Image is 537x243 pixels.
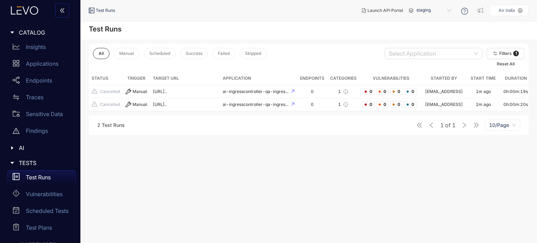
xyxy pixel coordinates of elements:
[114,48,139,59] button: Manual
[501,72,531,85] th: Duration
[19,29,71,36] span: CATALOG
[330,89,357,94] div: 1
[499,51,512,56] span: Filters
[100,102,120,107] span: Cancelled
[7,40,76,57] a: Insights
[59,8,65,14] span: double-left
[26,208,69,214] p: Scheduled Tests
[487,48,524,59] button: Filters1
[10,160,15,165] span: caret-right
[96,8,115,13] span: Test Runs
[7,187,76,204] a: Vulnerabilities
[4,156,76,170] div: TESTS
[4,25,76,40] div: CATALOG
[153,89,167,94] span: [URL]..
[359,72,422,85] th: Vulnerabilities
[476,102,491,107] div: 2m ago
[26,191,63,197] p: Vulnerabilities
[220,72,297,85] th: Application
[404,88,417,95] span: 0
[440,122,444,128] span: 1
[223,89,289,94] span: ai-ingresscontroller-qa-ingres...
[55,3,69,17] button: double-left
[404,101,417,108] span: 0
[150,72,220,85] th: Target URL
[376,88,389,95] span: 0
[93,48,109,59] button: All
[7,57,76,73] a: Applications
[126,102,147,107] div: Manual
[13,94,20,101] span: swap
[501,85,531,98] td: 0h:00m:19s
[212,48,235,59] button: Failed
[119,51,134,56] span: Manual
[7,73,76,90] a: Endpoints
[19,160,71,166] span: TESTS
[7,90,76,107] a: Traces
[97,122,125,128] span: 2 Test Runs
[180,48,208,59] button: Success
[7,170,76,187] a: Test Runs
[489,120,516,130] span: 10/Page
[186,51,202,56] span: Success
[422,72,466,85] th: Started By
[100,89,120,94] span: Cancelled
[376,101,389,108] span: 0
[26,94,43,100] p: Traces
[466,72,501,85] th: Start Time
[4,141,76,155] div: AI
[422,85,466,98] td: [EMAIL_ADDRESS]
[7,124,76,141] a: Findings
[362,101,375,108] span: 0
[7,107,76,124] a: Sensitive Data
[153,102,167,107] span: [URL]..
[26,174,51,180] p: Test Runs
[144,48,176,59] button: Scheduled
[245,51,261,56] span: Skipped
[26,60,58,67] p: Applications
[300,89,324,94] div: 0
[26,44,46,50] p: Insights
[416,5,453,16] span: staging
[499,8,515,13] p: Air India
[19,145,71,151] span: AI
[126,89,147,94] div: Manual
[7,221,76,237] a: Test Plans
[89,25,122,33] h4: Test Runs
[497,62,515,66] span: Reset All
[26,77,52,84] p: Endpoints
[513,51,519,56] span: 1
[367,8,403,13] span: Launch API Portal
[218,51,230,56] span: Failed
[89,72,123,85] th: Status
[10,30,15,35] span: caret-right
[10,145,15,150] span: caret-right
[440,122,456,128] span: of
[501,98,531,111] td: 0h:00m:20s
[476,89,491,94] div: 1m ago
[26,128,48,134] p: Findings
[330,102,357,107] div: 1
[239,48,267,59] button: Skipped
[26,111,63,117] p: Sensitive Data
[327,72,359,85] th: Categories
[362,88,375,95] span: 0
[390,88,403,95] span: 0
[7,204,76,221] a: Scheduled Tests
[123,72,150,85] th: Trigger
[149,51,170,56] span: Scheduled
[297,72,327,85] th: Endpoints
[13,127,20,134] span: warning
[300,102,324,107] div: 0
[356,5,409,16] button: Launch API Portal
[422,98,466,111] td: [EMAIL_ADDRESS]
[452,122,456,128] span: 1
[26,224,52,231] p: Test Plans
[487,60,524,67] button: Reset All
[99,51,104,56] span: All
[223,102,289,107] span: ai-ingresscontroller-qa-ingres...
[390,101,403,108] span: 0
